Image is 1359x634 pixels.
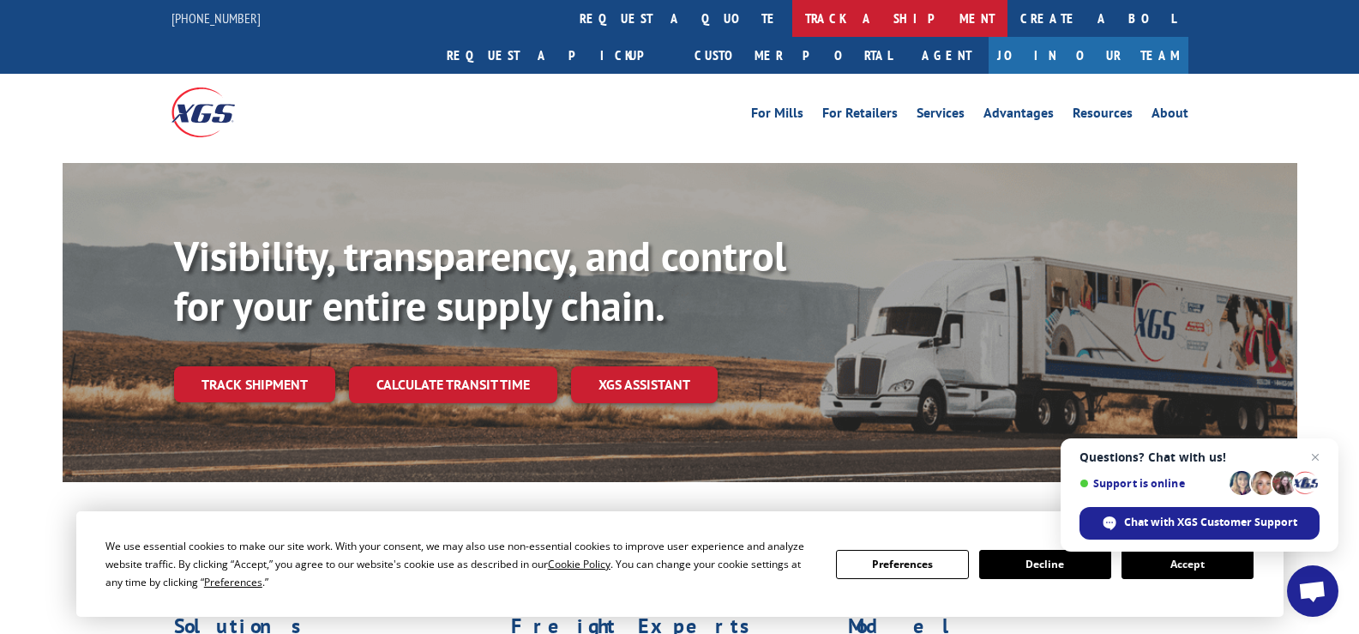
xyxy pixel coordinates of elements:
[1121,550,1254,579] button: Accept
[917,106,965,125] a: Services
[174,229,786,332] b: Visibility, transparency, and control for your entire supply chain.
[682,37,905,74] a: Customer Portal
[76,511,1284,617] div: Cookie Consent Prompt
[1287,565,1338,617] div: Open chat
[822,106,898,125] a: For Retailers
[1124,515,1297,530] span: Chat with XGS Customer Support
[1073,106,1133,125] a: Resources
[979,550,1111,579] button: Decline
[751,106,803,125] a: For Mills
[571,366,718,403] a: XGS ASSISTANT
[548,557,610,571] span: Cookie Policy
[1152,106,1188,125] a: About
[1079,450,1320,464] span: Questions? Chat with us!
[174,366,335,402] a: Track shipment
[171,9,261,27] a: [PHONE_NUMBER]
[836,550,968,579] button: Preferences
[1305,447,1326,468] span: Close chat
[989,37,1188,74] a: Join Our Team
[905,37,989,74] a: Agent
[434,37,682,74] a: Request a pickup
[983,106,1054,125] a: Advantages
[1079,477,1224,490] span: Support is online
[349,366,557,403] a: Calculate transit time
[1079,507,1320,540] div: Chat with XGS Customer Support
[204,575,262,589] span: Preferences
[105,537,815,591] div: We use essential cookies to make our site work. With your consent, we may also use non-essential ...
